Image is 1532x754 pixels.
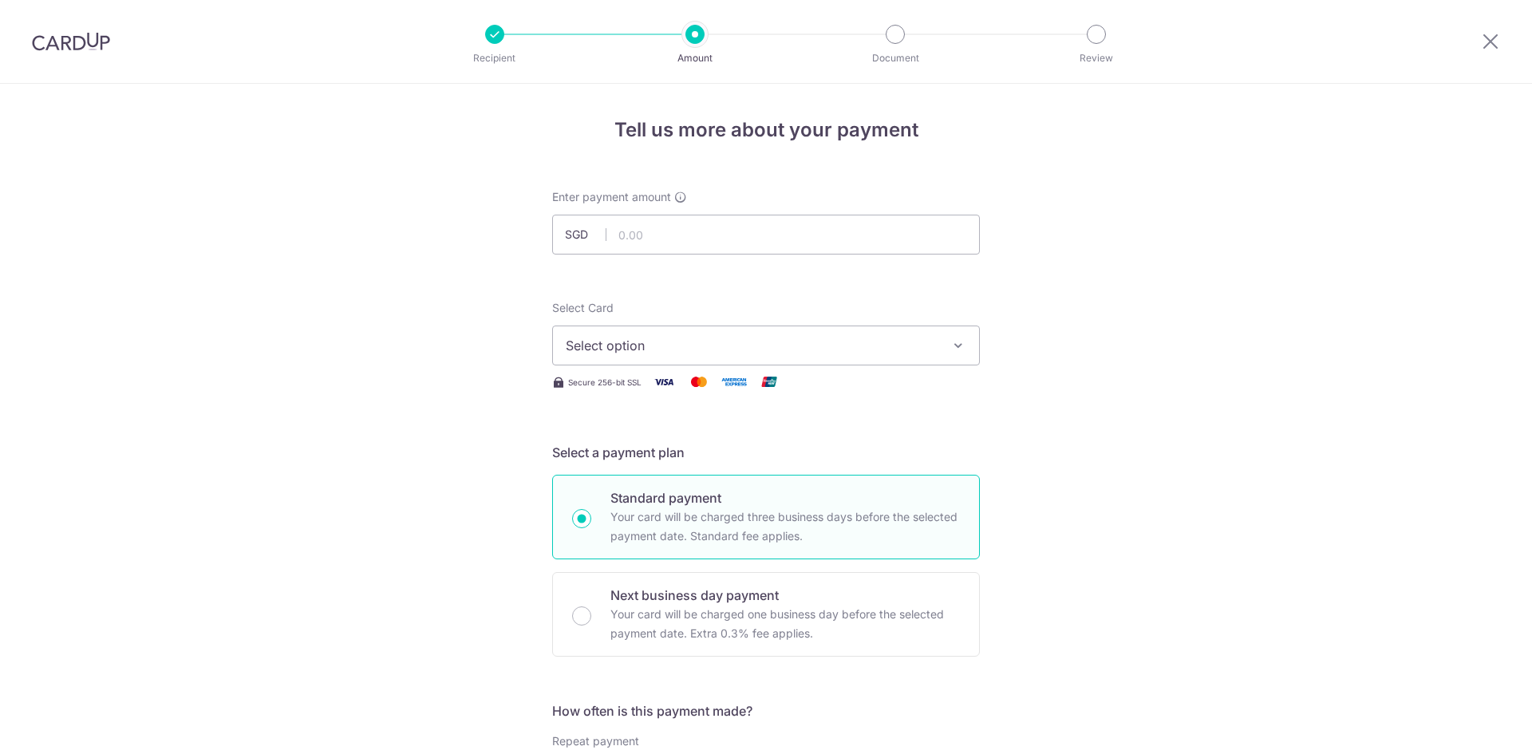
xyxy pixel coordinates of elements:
[610,488,960,507] p: Standard payment
[610,507,960,546] p: Your card will be charged three business days before the selected payment date. Standard fee appl...
[32,32,110,51] img: CardUp
[552,733,639,749] label: Repeat payment
[566,336,938,355] span: Select option
[718,372,750,392] img: American Express
[552,215,980,255] input: 0.00
[552,443,980,462] h5: Select a payment plan
[568,376,642,389] span: Secure 256-bit SSL
[552,189,671,205] span: Enter payment amount
[610,586,960,605] p: Next business day payment
[610,605,960,643] p: Your card will be charged one business day before the selected payment date. Extra 0.3% fee applies.
[552,301,614,314] span: translation missing: en.payables.payment_networks.credit_card.summary.labels.select_card
[552,326,980,365] button: Select option
[1430,706,1516,746] iframe: Opens a widget where you can find more information
[552,701,980,720] h5: How often is this payment made?
[836,50,954,66] p: Document
[648,372,680,392] img: Visa
[552,116,980,144] h4: Tell us more about your payment
[753,372,785,392] img: Union Pay
[1037,50,1155,66] p: Review
[683,372,715,392] img: Mastercard
[636,50,754,66] p: Amount
[436,50,554,66] p: Recipient
[565,227,606,243] span: SGD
